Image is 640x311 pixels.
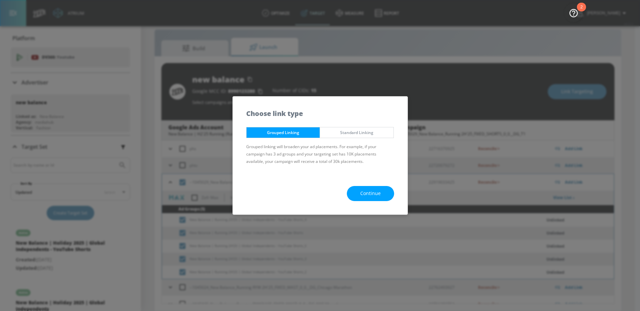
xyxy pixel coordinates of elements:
[360,189,381,198] span: Continue
[246,143,394,165] p: Grouped linking will broaden your ad placements. For example, if your campaign has 3 ad groups an...
[325,129,388,136] span: Standard Linking
[246,127,320,138] button: Grouped Linking
[564,3,583,22] button: Open Resource Center, 2 new notifications
[252,129,315,136] span: Grouped Linking
[580,7,583,16] div: 2
[347,186,394,201] button: Continue
[246,110,303,117] h5: Choose link type
[320,127,394,138] button: Standard Linking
